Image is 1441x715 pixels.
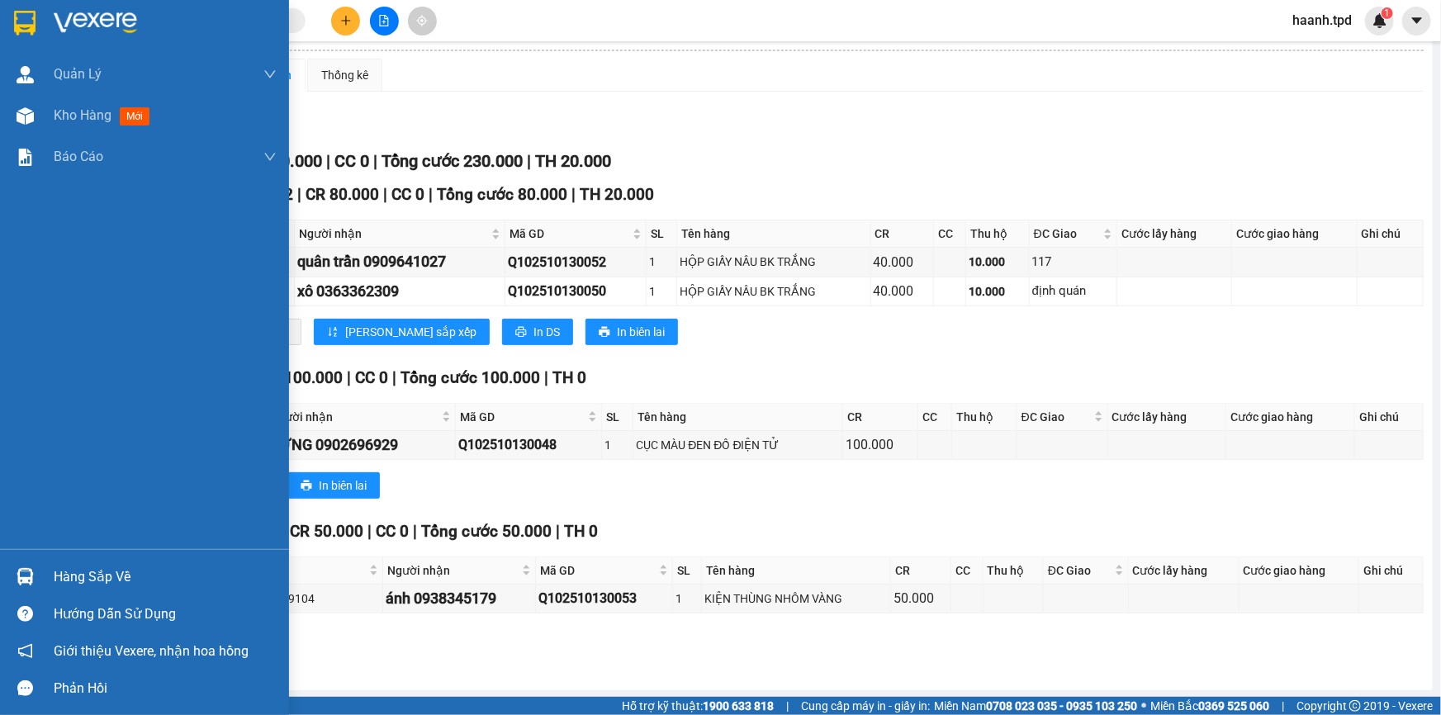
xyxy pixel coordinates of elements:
[17,680,33,696] span: message
[334,151,369,171] span: CC 0
[986,699,1137,713] strong: 0708 023 035 - 0935 103 250
[680,253,867,271] div: HỘP GIẤY NÂU BK TRẮNG
[703,699,774,713] strong: 1900 633 818
[508,252,644,272] div: Q102510130052
[321,66,368,84] div: Thống kê
[347,368,351,387] span: |
[1282,697,1284,715] span: |
[184,7,219,21] span: [DATE]
[392,368,396,387] span: |
[456,431,602,460] td: Q102510130048
[649,253,674,271] div: 1
[47,73,177,91] span: PHIẾU GIAO HÀNG
[367,522,372,541] span: |
[1021,408,1091,426] span: ĐC Giao
[326,151,330,171] span: |
[314,319,490,345] button: sort-ascending[PERSON_NAME] sắp xếp
[801,697,930,715] span: Cung cấp máy in - giấy in:
[969,282,1026,301] div: 10.000
[538,588,669,608] div: Q102510130053
[602,404,633,431] th: SL
[984,557,1045,585] th: Thu hộ
[649,282,674,301] div: 1
[54,641,249,661] span: Giới thiệu Vexere, nhận hoa hồng
[1034,225,1100,243] span: ĐC Giao
[508,281,644,301] div: Q102510130050
[599,326,610,339] span: printer
[675,590,699,608] div: 1
[510,225,630,243] span: Mã GD
[843,404,918,431] th: CR
[1032,253,1114,272] div: 117
[458,434,599,455] div: Q102510130048
[268,433,453,457] div: HƯNG 0902696929
[536,585,672,613] td: Q102510130053
[505,277,647,306] td: Q102510130050
[894,588,949,608] div: 50.000
[1232,220,1357,248] th: Cước giao hàng
[299,225,488,243] span: Người nhận
[401,368,540,387] span: Tổng cước 100.000
[391,185,424,204] span: CC 0
[17,643,33,659] span: notification
[564,522,598,541] span: TH 0
[1355,404,1424,431] th: Ghi chú
[17,107,34,125] img: warehouse-icon
[673,557,702,585] th: SL
[17,606,33,622] span: question-circle
[437,185,567,204] span: Tổng cước 80.000
[891,557,952,585] th: CR
[604,436,630,454] div: 1
[580,185,654,204] span: TH 20.000
[633,404,843,431] th: Tên hàng
[527,151,531,171] span: |
[571,185,576,204] span: |
[1359,557,1423,585] th: Ghi chú
[116,107,196,120] span: 079082029276
[37,107,196,120] span: QUYỀN CMND:
[319,476,367,495] span: In biên lai
[1048,561,1112,580] span: ĐC Giao
[871,220,934,248] th: CR
[952,404,1017,431] th: Thu hộ
[677,220,870,248] th: Tên hàng
[1349,700,1361,712] span: copyright
[1108,404,1226,431] th: Cước lấy hàng
[416,15,428,26] span: aim
[413,522,417,541] span: |
[1410,13,1424,28] span: caret-down
[540,561,655,580] span: Mã GD
[17,568,34,585] img: warehouse-icon
[373,151,377,171] span: |
[297,185,301,204] span: |
[1226,404,1355,431] th: Cước giao hàng
[355,368,388,387] span: CC 0
[556,522,560,541] span: |
[1240,557,1360,585] th: Cước giao hàng
[515,326,527,339] span: printer
[1358,220,1424,248] th: Ghi chú
[331,7,360,36] button: plus
[17,66,34,83] img: warehouse-icon
[152,7,182,21] span: 19:53
[951,557,983,585] th: CC
[429,185,433,204] span: |
[287,472,380,499] button: printerIn biên lai
[544,368,548,387] span: |
[54,146,103,167] span: Báo cáo
[535,151,611,171] span: TH 20.000
[386,587,533,610] div: ánh 0938345179
[1279,10,1365,31] span: haanh.tpd
[30,7,117,21] span: Q102510130029
[54,565,277,590] div: Hàng sắp về
[934,220,967,248] th: CC
[1129,557,1240,585] th: Cước lấy hàng
[702,557,891,585] th: Tên hàng
[306,185,379,204] span: CR 80.000
[680,282,867,301] div: HỘP GIẤY NÂU BK TRẮNG
[874,252,931,272] div: 40.000
[290,522,363,541] span: CR 50.000
[270,408,439,426] span: Người nhận
[704,590,888,608] div: KIỆN THÙNG NHÔM VÀNG
[1150,697,1269,715] span: Miền Bắc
